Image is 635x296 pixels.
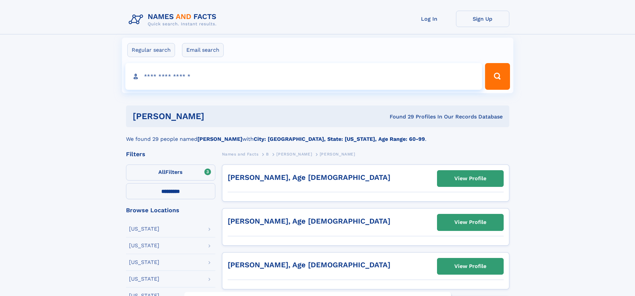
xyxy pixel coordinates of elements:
[228,173,390,182] a: [PERSON_NAME], Age [DEMOGRAPHIC_DATA]
[403,11,456,27] a: Log In
[437,214,503,230] a: View Profile
[129,260,159,265] div: [US_STATE]
[127,43,175,57] label: Regular search
[437,171,503,187] a: View Profile
[266,152,269,157] span: B
[297,113,503,120] div: Found 29 Profiles In Our Records Database
[254,136,425,142] b: City: [GEOGRAPHIC_DATA], State: [US_STATE], Age Range: 60-99
[158,169,165,175] span: All
[129,226,159,232] div: [US_STATE]
[129,243,159,248] div: [US_STATE]
[125,63,482,90] input: search input
[126,207,215,213] div: Browse Locations
[228,261,390,269] a: [PERSON_NAME], Age [DEMOGRAPHIC_DATA]
[182,43,224,57] label: Email search
[454,171,486,186] div: View Profile
[320,152,355,157] span: [PERSON_NAME]
[126,127,509,143] div: We found 29 people named with .
[485,63,510,90] button: Search Button
[129,276,159,282] div: [US_STATE]
[126,151,215,157] div: Filters
[197,136,242,142] b: [PERSON_NAME]
[133,112,297,120] h1: [PERSON_NAME]
[437,258,503,274] a: View Profile
[276,152,312,157] span: [PERSON_NAME]
[456,11,509,27] a: Sign Up
[126,165,215,181] label: Filters
[228,217,390,225] a: [PERSON_NAME], Age [DEMOGRAPHIC_DATA]
[454,259,486,274] div: View Profile
[276,150,312,158] a: [PERSON_NAME]
[222,150,259,158] a: Names and Facts
[266,150,269,158] a: B
[454,215,486,230] div: View Profile
[126,11,222,29] img: Logo Names and Facts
